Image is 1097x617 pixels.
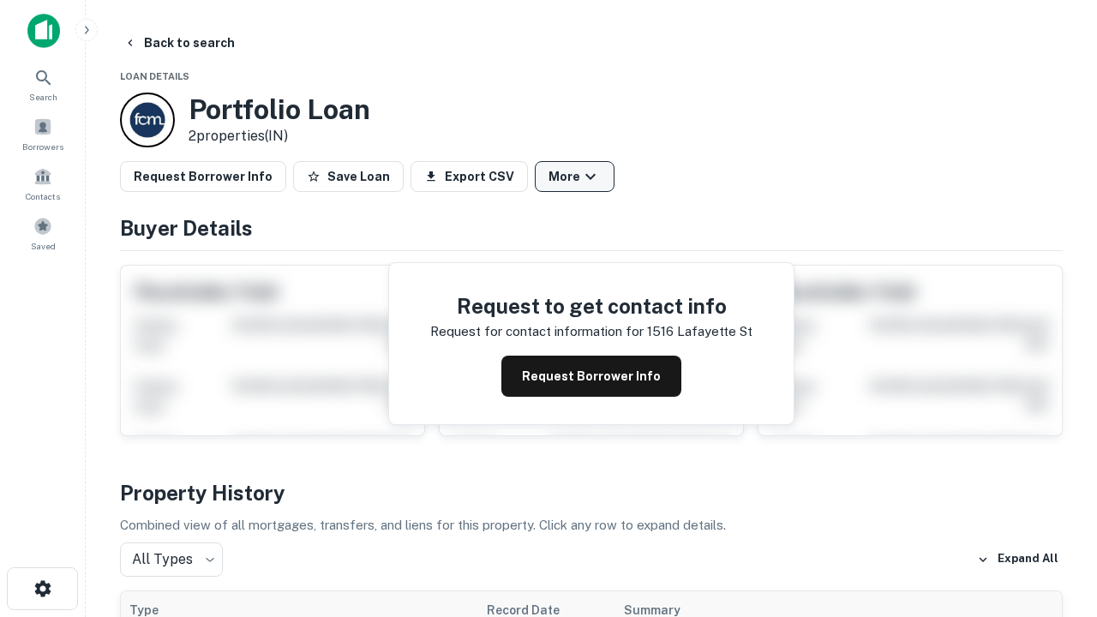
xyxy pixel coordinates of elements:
h4: Property History [120,477,1063,508]
button: More [535,161,614,192]
span: Borrowers [22,140,63,153]
p: 2 properties (IN) [189,126,370,147]
p: Combined view of all mortgages, transfers, and liens for this property. Click any row to expand d... [120,515,1063,536]
button: Back to search [117,27,242,58]
h3: Portfolio Loan [189,93,370,126]
button: Save Loan [293,161,404,192]
button: Expand All [973,547,1063,572]
span: Loan Details [120,71,189,81]
iframe: Chat Widget [1011,480,1097,562]
p: Request for contact information for [430,321,644,342]
h4: Request to get contact info [430,291,752,321]
a: Contacts [5,160,81,207]
p: 1516 lafayette st [647,321,752,342]
h4: Buyer Details [120,213,1063,243]
button: Request Borrower Info [120,161,286,192]
span: Saved [31,239,56,253]
div: All Types [120,542,223,577]
button: Request Borrower Info [501,356,681,397]
a: Saved [5,210,81,256]
a: Borrowers [5,111,81,157]
button: Export CSV [411,161,528,192]
span: Contacts [26,189,60,203]
img: capitalize-icon.png [27,14,60,48]
a: Search [5,61,81,107]
span: Search [29,90,57,104]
